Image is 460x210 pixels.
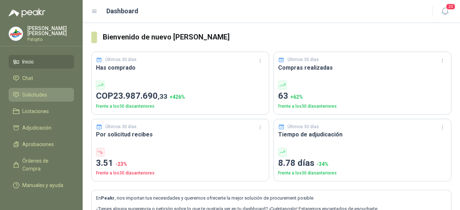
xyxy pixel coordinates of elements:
a: Solicitudes [9,88,74,102]
span: 23.987.690 [113,91,167,101]
h3: Compras realizadas [278,63,447,72]
h3: Tiempo de adjudicación [278,130,447,139]
p: COP [96,89,264,103]
span: Órdenes de Compra [22,157,67,173]
p: Últimos 30 días [287,56,319,63]
a: Manuales y ayuda [9,178,74,192]
p: Últimos 30 días [287,123,319,130]
h3: Has comprado [96,63,264,72]
span: Aprobaciones [22,140,54,148]
a: Chat [9,71,74,85]
p: Frente a los 30 días anteriores [96,170,264,177]
b: Peakr [101,195,115,201]
img: Company Logo [9,27,23,41]
span: + 426 % [170,94,185,100]
p: En , nos importan tus necesidades y queremos ofrecerte la mejor solución de procurement posible. [96,195,447,202]
span: Solicitudes [22,91,47,99]
h1: Dashboard [106,6,138,16]
a: Licitaciones [9,104,74,118]
a: Órdenes de Compra [9,154,74,176]
p: Frente a los 30 días anteriores [278,103,447,110]
span: Manuales y ayuda [22,181,63,189]
span: -23 % [115,161,127,167]
a: Inicio [9,55,74,69]
p: Patojito [27,37,74,42]
span: Adjudicación [22,124,51,132]
p: Frente a los 30 días anteriores [278,170,447,177]
p: 63 [278,89,447,103]
p: [PERSON_NAME] [PERSON_NAME] [27,26,74,36]
span: Chat [22,74,33,82]
a: Adjudicación [9,121,74,135]
span: + 62 % [290,94,303,100]
span: ,33 [158,92,167,101]
p: Frente a los 30 días anteriores [96,103,264,110]
span: Inicio [22,58,34,66]
p: 3.51 [96,157,264,170]
button: 20 [438,5,451,18]
h3: Bienvenido de nuevo [PERSON_NAME] [103,32,452,43]
h3: Por solicitud recibes [96,130,264,139]
p: Últimos 30 días [105,123,137,130]
p: Últimos 30 días [105,56,137,63]
a: Aprobaciones [9,137,74,151]
img: Logo peakr [9,9,45,17]
span: -34 % [317,161,328,167]
p: 8.78 días [278,157,447,170]
span: Licitaciones [22,107,49,115]
span: 20 [446,3,456,10]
